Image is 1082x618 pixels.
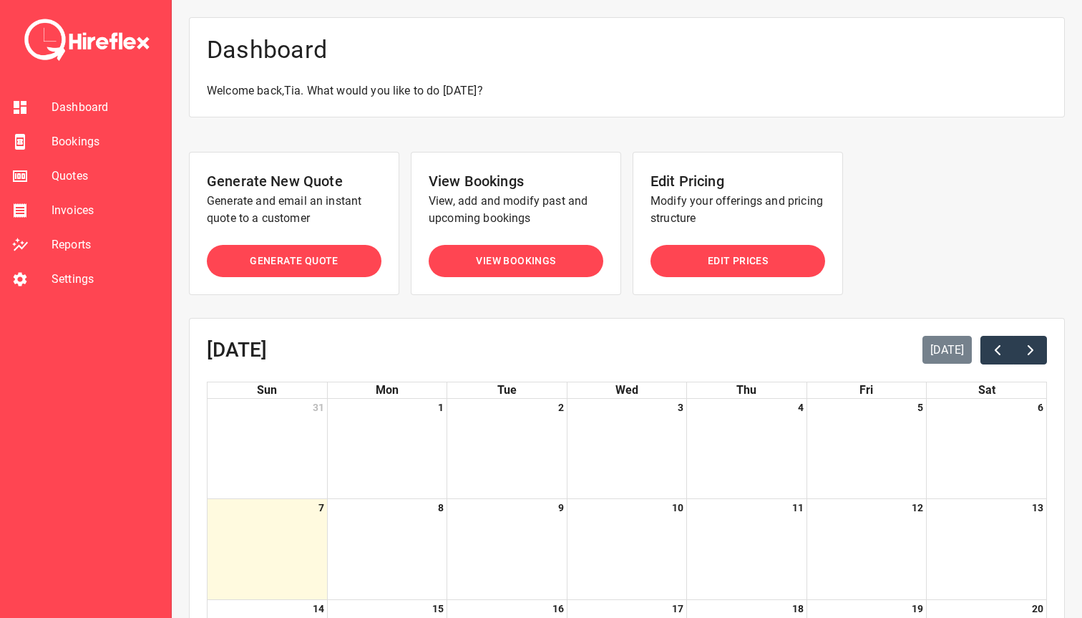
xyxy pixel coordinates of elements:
[555,399,567,416] a: September 2, 2025
[650,193,825,227] p: Modify your offerings and pricing structure
[795,399,806,416] a: September 4, 2025
[327,499,447,600] td: September 8, 2025
[207,170,381,193] h6: Generate New Quote
[789,499,806,516] a: September 11, 2025
[208,499,327,600] td: September 7, 2025
[806,499,926,600] td: September 12, 2025
[550,600,567,617] a: September 16, 2025
[922,336,973,364] button: [DATE]
[52,202,160,219] span: Invoices
[429,600,447,617] a: September 15, 2025
[435,499,447,516] a: September 8, 2025
[310,600,327,617] a: September 14, 2025
[567,399,686,499] td: September 3, 2025
[909,499,926,516] a: September 12, 2025
[675,399,686,416] a: September 3, 2025
[980,336,1014,364] button: Previous month
[254,382,280,398] a: Sunday
[1029,600,1046,617] a: September 20, 2025
[613,382,641,398] a: Wednesday
[687,499,806,600] td: September 11, 2025
[494,382,520,398] a: Tuesday
[208,399,327,499] td: August 31, 2025
[52,236,160,254] span: Reports
[909,600,926,617] a: September 19, 2025
[52,168,160,185] span: Quotes
[207,35,1047,65] h4: Dashboard
[1035,399,1046,416] a: September 6, 2025
[669,600,686,617] a: September 17, 2025
[435,399,447,416] a: September 1, 2025
[207,339,267,362] h2: [DATE]
[207,82,1047,100] p: Welcome back, Tia . What would you like to do [DATE]?
[650,170,825,193] h6: Edit Pricing
[687,399,806,499] td: September 4, 2025
[733,382,759,398] a: Thursday
[52,133,160,150] span: Bookings
[708,252,768,270] span: Edit Prices
[567,499,686,600] td: September 10, 2025
[915,399,926,416] a: September 5, 2025
[310,399,327,416] a: August 31, 2025
[975,382,998,398] a: Saturday
[52,271,160,288] span: Settings
[476,252,555,270] span: View Bookings
[1029,499,1046,516] a: September 13, 2025
[806,399,926,499] td: September 5, 2025
[1013,336,1047,364] button: Next month
[429,170,603,193] h6: View Bookings
[316,499,327,516] a: September 7, 2025
[429,193,603,227] p: View, add and modify past and upcoming bookings
[52,99,160,116] span: Dashboard
[250,252,338,270] span: Generate Quote
[927,499,1046,600] td: September 13, 2025
[789,600,806,617] a: September 18, 2025
[857,382,876,398] a: Friday
[447,499,567,600] td: September 9, 2025
[327,399,447,499] td: September 1, 2025
[447,399,567,499] td: September 2, 2025
[555,499,567,516] a: September 9, 2025
[373,382,401,398] a: Monday
[207,193,381,227] p: Generate and email an instant quote to a customer
[927,399,1046,499] td: September 6, 2025
[669,499,686,516] a: September 10, 2025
